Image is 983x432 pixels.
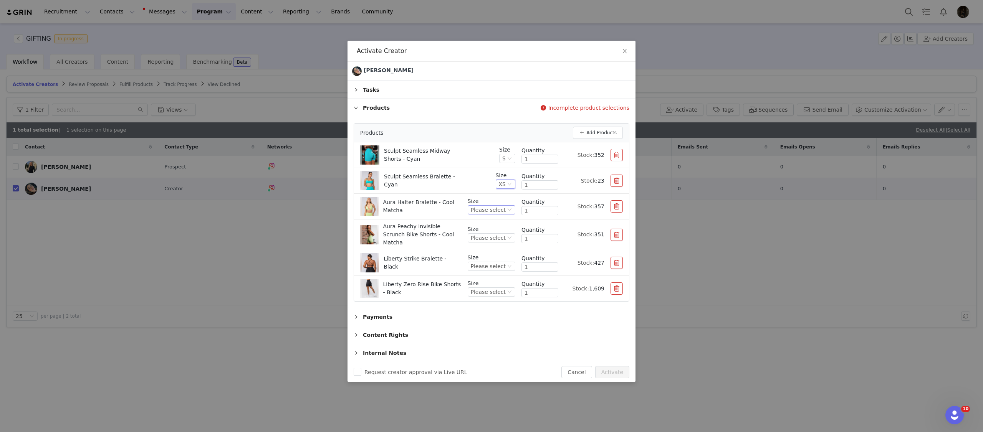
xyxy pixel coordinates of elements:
div: icon: rightPayments [348,308,635,326]
img: Image Background Blur [360,143,379,167]
i: icon: down [507,156,512,162]
span: 427 [594,260,604,266]
p: Size [468,225,515,233]
span: 352 [594,152,604,158]
button: Add Products [573,127,623,139]
p: Size [499,146,515,154]
div: Please select [471,206,506,214]
div: Please select [471,262,506,270]
div: Quantity [521,198,558,206]
img: Image Background Blur [360,277,379,301]
div: Quantity [521,147,558,155]
span: 10 [961,406,970,412]
img: Product Image [362,145,377,165]
div: icon: rightProducts [348,99,635,117]
div: Quantity [521,254,558,262]
a: [PERSON_NAME] [352,66,414,76]
button: Close [614,41,635,62]
span: Request creator approval via Live URL [361,369,470,375]
div: Please select [471,234,506,242]
i: icon: right [354,315,358,319]
img: Product Image [362,253,377,272]
img: Image Background Blur [360,223,379,247]
img: Product Image [362,225,377,244]
i: icon: down [507,236,512,241]
p: Size [468,197,515,205]
div: Stock: [564,177,604,185]
span: Products [360,129,383,137]
span: 357 [594,203,604,209]
i: icon: down [507,264,512,269]
div: Please select [471,288,506,296]
img: Product Image [362,197,377,216]
img: Product Image [362,279,377,298]
img: Image Background Blur [360,169,379,193]
p: Size [496,171,515,180]
i: icon: down [507,182,512,187]
div: icon: rightTasks [348,81,635,99]
div: Stock: [564,259,604,267]
span: Incomplete product selections [548,104,629,112]
div: Stock: [564,203,604,211]
div: icon: rightInternal Notes [348,344,635,362]
i: icon: close [622,48,628,54]
i: icon: down [507,208,512,213]
button: Activate [595,366,629,378]
p: Size [468,279,515,287]
div: [PERSON_NAME] [364,66,414,74]
img: Image Background Blur [360,251,379,275]
img: Image Background Blur [360,195,379,219]
span: 1,609 [589,285,604,292]
iframe: Intercom live chat [945,406,964,424]
p: Sculpt Seamless Bralette - Cyan [384,173,462,189]
i: icon: right [354,351,358,355]
div: Quantity [521,280,558,288]
div: Activate Creator [357,47,626,55]
p: Aura Halter Bralette - Cool Matcha [383,198,462,214]
button: Cancel [561,366,592,378]
div: Stock: [564,151,604,159]
div: Stock: [564,231,604,239]
div: icon: rightContent Rights [348,326,635,344]
div: Quantity [521,226,558,234]
div: Quantity [521,172,558,180]
p: Liberty Strike Bralette - Black [384,255,461,271]
i: icon: right [354,106,358,110]
div: S [502,154,506,163]
p: Liberty Zero Rise Bike Shorts - Black [383,280,462,297]
img: Product Image [362,171,377,190]
div: Stock: [564,285,604,293]
i: icon: right [354,87,358,92]
span: 23 [597,178,604,184]
i: icon: down [507,290,512,295]
p: Aura Peachy Invisible Scrunch Bike Shorts - Cool Matcha [383,223,462,247]
img: Lana Glyde [352,66,362,76]
span: 351 [594,231,604,237]
div: XS [499,180,506,188]
p: Sculpt Seamless Midway Shorts - Cyan [384,147,462,163]
i: icon: right [354,333,358,337]
p: Size [468,254,515,262]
